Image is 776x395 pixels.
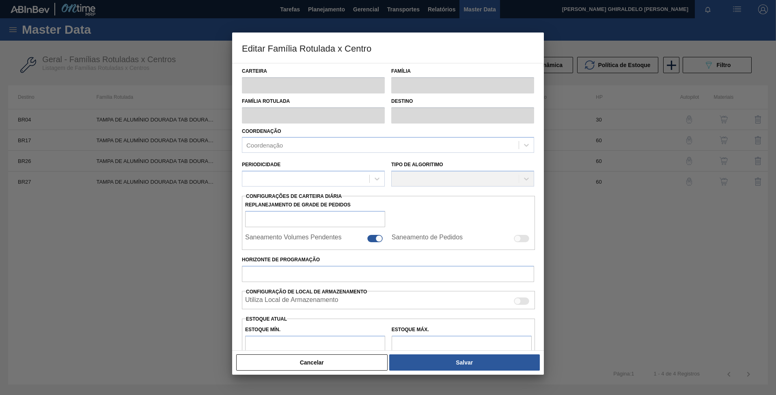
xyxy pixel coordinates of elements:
[391,95,534,107] label: Destino
[236,354,388,371] button: Cancelar
[245,199,385,211] label: Replanejamento de Grade de Pedidos
[242,128,281,134] label: Coordenação
[245,296,338,306] label: Quando ativada, o sistema irá exibir os estoques de diferentes locais de armazenamento.
[246,142,283,149] div: Coordenação
[245,327,280,332] label: Estoque Mín.
[391,162,443,167] label: Tipo de Algoritimo
[246,316,287,322] label: Estoque Atual
[242,254,534,266] label: Horizonte de Programação
[389,354,540,371] button: Salvar
[242,65,385,77] label: Carteira
[246,193,342,199] span: Configurações de Carteira Diária
[392,234,463,243] label: Saneamento de Pedidos
[391,65,534,77] label: Família
[232,33,544,63] h3: Editar Família Rotulada x Centro
[246,289,367,295] span: Configuração de Local de Armazenamento
[242,162,280,167] label: Periodicidade
[245,234,342,243] label: Saneamento Volumes Pendentes
[242,95,385,107] label: Família Rotulada
[392,327,429,332] label: Estoque Máx.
